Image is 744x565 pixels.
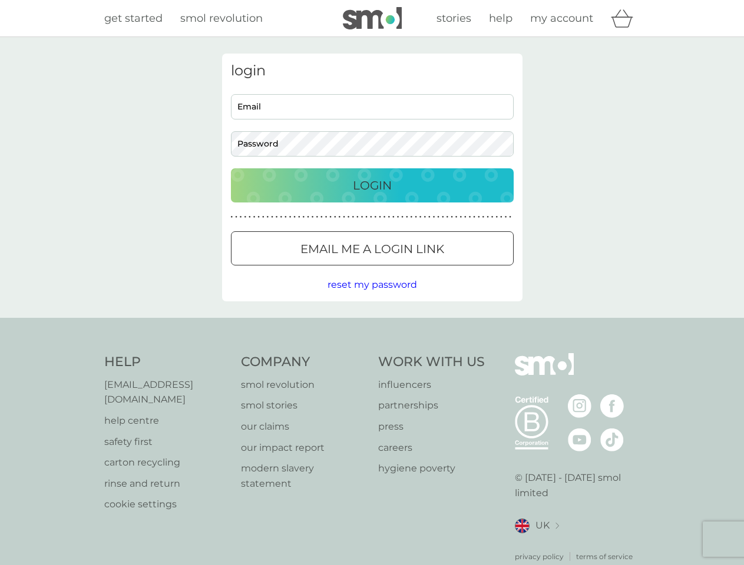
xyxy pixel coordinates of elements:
[104,353,230,371] h4: Help
[378,419,485,434] a: press
[312,214,314,220] p: ●
[451,214,453,220] p: ●
[489,12,512,25] span: help
[482,214,485,220] p: ●
[289,214,292,220] p: ●
[383,214,386,220] p: ●
[348,214,350,220] p: ●
[231,62,514,79] h3: login
[235,214,237,220] p: ●
[262,214,264,220] p: ●
[241,419,366,434] a: our claims
[491,214,494,220] p: ●
[515,519,530,533] img: UK flag
[433,214,435,220] p: ●
[353,176,392,195] p: Login
[334,214,336,220] p: ●
[487,214,489,220] p: ●
[280,214,282,220] p: ●
[378,398,485,413] a: partnerships
[267,214,269,220] p: ●
[530,12,593,25] span: my account
[464,214,467,220] p: ●
[415,214,417,220] p: ●
[455,214,458,220] p: ●
[300,240,444,258] p: Email me a login link
[241,377,366,393] a: smol revolution
[447,214,449,220] p: ●
[104,413,230,428] a: help centre
[378,353,485,371] h4: Work With Us
[241,398,366,413] a: smol stories
[293,214,296,220] p: ●
[437,214,439,220] p: ●
[257,214,260,220] p: ●
[576,551,633,562] a: terms of service
[241,440,366,456] a: our impact report
[285,214,287,220] p: ●
[249,214,251,220] p: ●
[343,7,402,29] img: smol
[104,455,230,470] a: carton recycling
[231,168,514,202] button: Login
[515,551,564,562] p: privacy policy
[515,470,640,500] p: © [DATE] - [DATE] smol limited
[424,214,426,220] p: ●
[568,428,591,451] img: visit the smol Youtube page
[365,214,368,220] p: ●
[378,440,485,456] a: careers
[370,214,372,220] p: ●
[325,214,328,220] p: ●
[530,10,593,27] a: my account
[378,377,485,393] a: influencers
[478,214,480,220] p: ●
[505,214,507,220] p: ●
[303,214,305,220] p: ●
[515,353,574,393] img: smol
[271,214,273,220] p: ●
[276,214,278,220] p: ●
[328,277,417,293] button: reset my password
[241,461,366,491] a: modern slavery statement
[253,214,256,220] p: ●
[104,476,230,491] a: rinse and return
[378,461,485,476] a: hygiene poverty
[401,214,404,220] p: ●
[437,12,471,25] span: stories
[600,428,624,451] img: visit the smol Tiktok page
[343,214,345,220] p: ●
[459,214,462,220] p: ●
[535,518,550,533] span: UK
[437,10,471,27] a: stories
[231,231,514,265] button: Email me a login link
[104,434,230,450] p: safety first
[500,214,502,220] p: ●
[352,214,354,220] p: ●
[388,214,390,220] p: ●
[411,214,413,220] p: ●
[568,394,591,418] img: visit the smol Instagram page
[316,214,318,220] p: ●
[328,279,417,290] span: reset my password
[180,10,263,27] a: smol revolution
[600,394,624,418] img: visit the smol Facebook page
[397,214,399,220] p: ●
[241,353,366,371] h4: Company
[104,497,230,512] a: cookie settings
[419,214,422,220] p: ●
[392,214,395,220] p: ●
[611,6,640,30] div: basket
